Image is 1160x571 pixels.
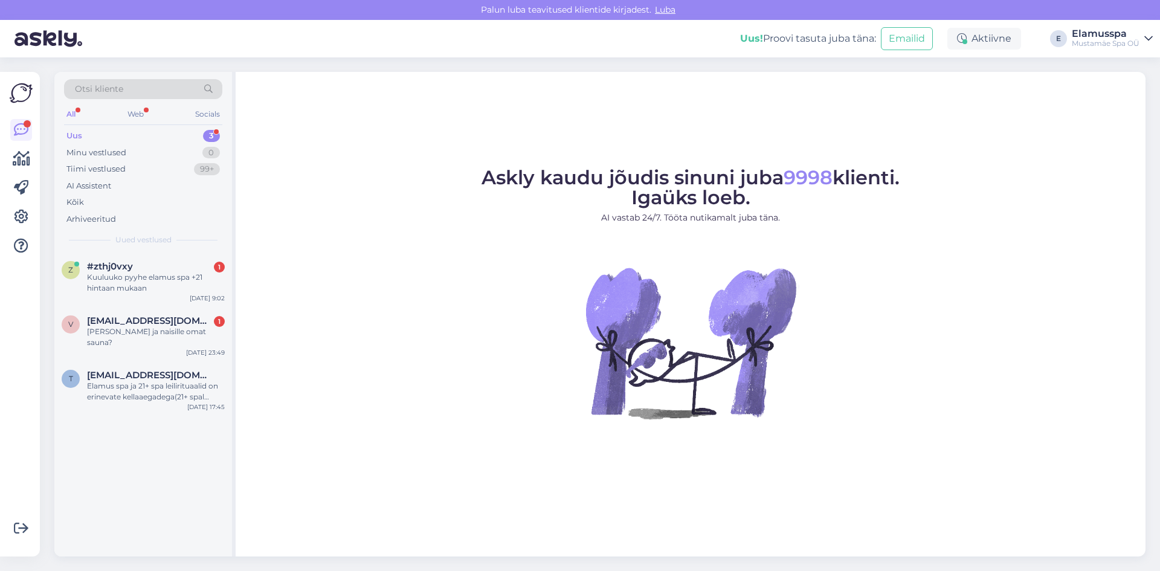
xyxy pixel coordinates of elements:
div: AI Assistent [66,180,111,192]
div: Kuuluuko pyyhe elamus spa +21 hintaan mukaan [87,272,225,294]
b: Uus! [740,33,763,44]
div: [PERSON_NAME] ja naisille omat sauna? [87,326,225,348]
button: Emailid [881,27,933,50]
div: Proovi tasuta juba täna: [740,31,876,46]
span: z [68,265,73,274]
div: 99+ [194,163,220,175]
div: Aktiivne [947,28,1021,50]
span: Uued vestlused [115,234,172,245]
div: [DATE] 17:45 [187,402,225,411]
span: t [69,374,73,383]
div: Elamus spa ja 21+ spa leilirituaalid on erinevate kellaaegadega(21+ spal pooltundidel ka.)Kas 21+... [87,381,225,402]
span: #zthj0vxy [87,261,133,272]
span: Luba [651,4,679,15]
img: No Chat active [582,234,799,451]
div: [DATE] 23:49 [186,348,225,357]
div: Web [125,106,146,122]
div: Arhiveeritud [66,213,116,225]
div: 1 [214,316,225,327]
div: 0 [202,147,220,159]
div: All [64,106,78,122]
span: Askly kaudu jõudis sinuni juba klienti. Igaüks loeb. [482,166,900,209]
img: Askly Logo [10,82,33,105]
div: 3 [203,130,220,142]
div: E [1050,30,1067,47]
div: Tiimi vestlused [66,163,126,175]
div: Mustamäe Spa OÜ [1072,39,1139,48]
span: tonuvalter7@gmail.com [87,370,213,381]
a: ElamusspaMustamäe Spa OÜ [1072,29,1153,48]
div: [DATE] 9:02 [190,294,225,303]
div: Kõik [66,196,84,208]
div: Uus [66,130,82,142]
p: AI vastab 24/7. Tööta nutikamalt juba täna. [482,211,900,224]
div: Elamusspa [1072,29,1139,39]
div: 1 [214,262,225,273]
div: Minu vestlused [66,147,126,159]
span: 9998 [784,166,833,189]
span: v [68,320,73,329]
span: valeri.luokkala@gmail.com [87,315,213,326]
div: Socials [193,106,222,122]
span: Otsi kliente [75,83,123,95]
